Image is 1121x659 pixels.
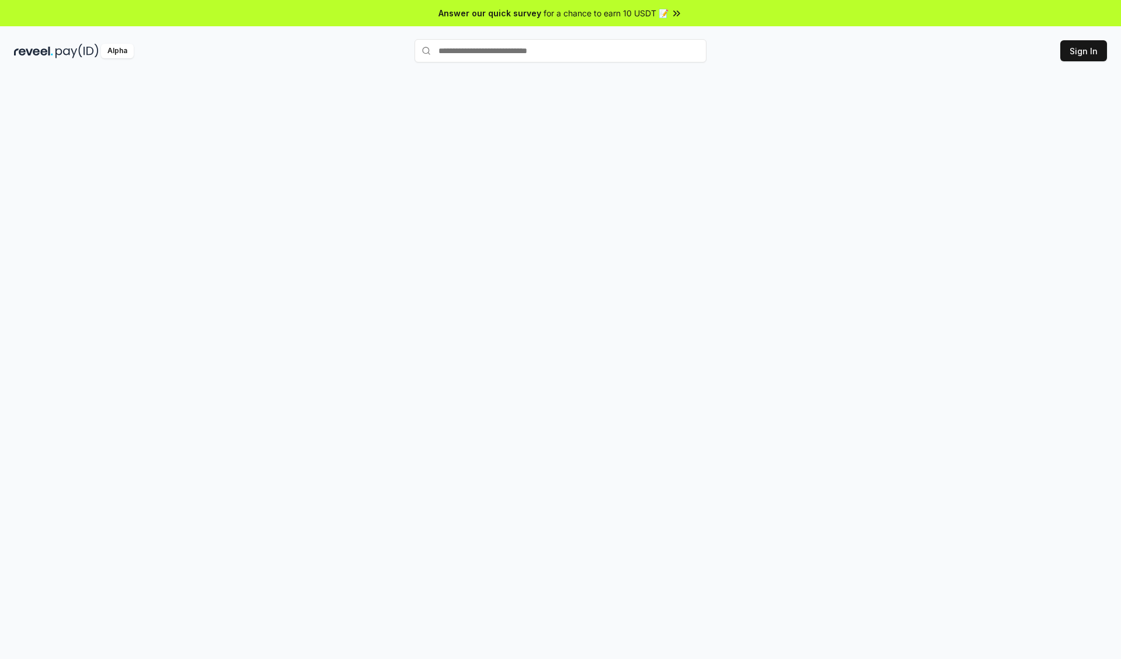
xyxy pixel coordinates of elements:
img: pay_id [55,44,99,58]
button: Sign In [1060,40,1107,61]
span: for a chance to earn 10 USDT 📝 [544,7,669,19]
div: Alpha [101,44,134,58]
img: reveel_dark [14,44,53,58]
span: Answer our quick survey [438,7,541,19]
